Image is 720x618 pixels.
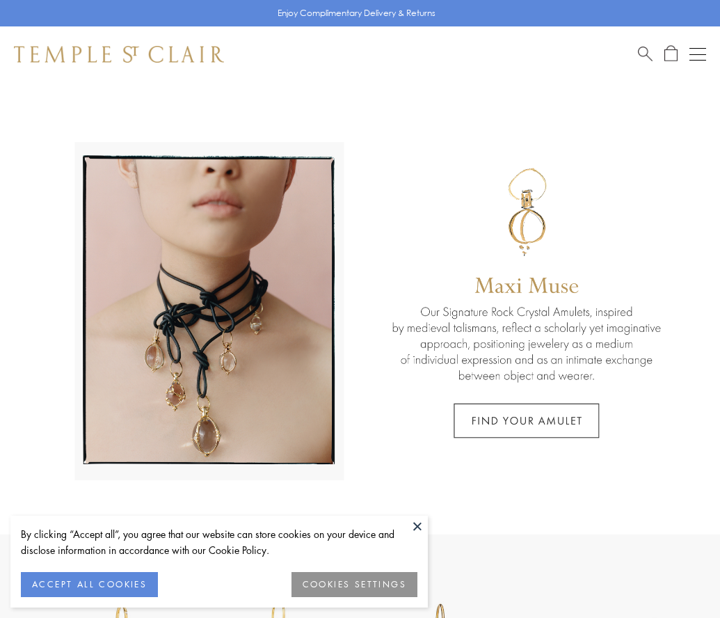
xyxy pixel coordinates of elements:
button: COOKIES SETTINGS [291,572,417,597]
button: ACCEPT ALL COOKIES [21,572,158,597]
p: Enjoy Complimentary Delivery & Returns [278,6,435,20]
a: Open Shopping Bag [664,45,678,63]
img: Temple St. Clair [14,46,224,63]
button: Open navigation [689,46,706,63]
a: Search [638,45,653,63]
div: By clicking “Accept all”, you agree that our website can store cookies on your device and disclos... [21,526,417,558]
